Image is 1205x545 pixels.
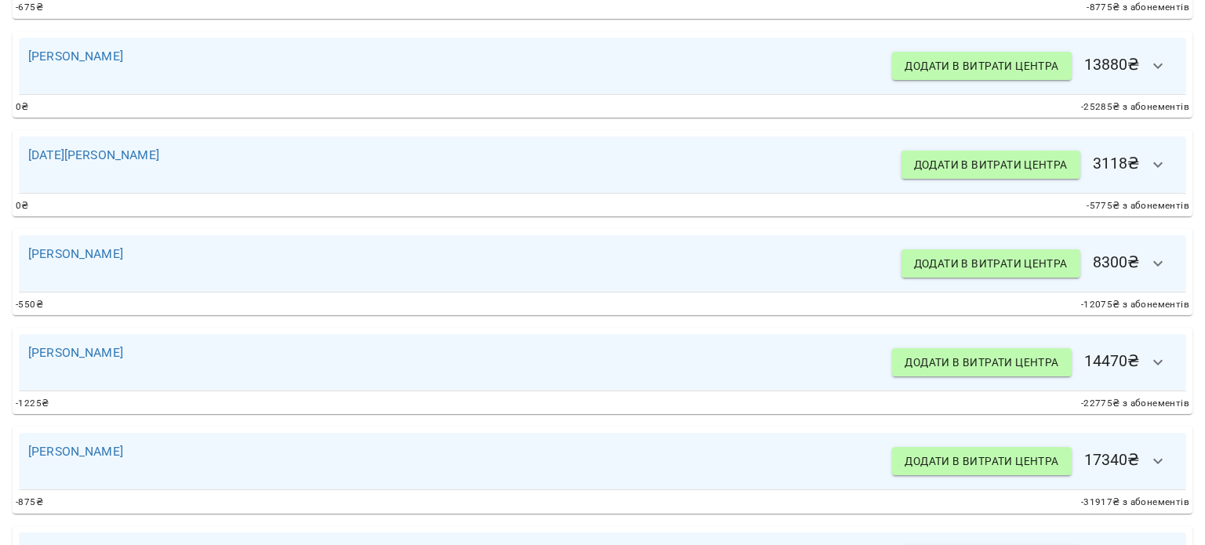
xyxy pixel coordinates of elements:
[905,353,1058,372] span: Додати в витрати центра
[905,56,1058,75] span: Додати в витрати центра
[1081,396,1189,412] span: -22775 ₴ з абонементів
[901,249,1080,278] button: Додати в витрати центра
[901,245,1177,282] h6: 8300 ₴
[914,254,1068,273] span: Додати в витрати центра
[892,442,1177,480] h6: 17340 ₴
[901,151,1080,179] button: Додати в витрати центра
[28,147,159,162] a: [DATE][PERSON_NAME]
[901,146,1177,183] h6: 3118 ₴
[16,297,43,313] span: -550 ₴
[1081,495,1189,510] span: -31917 ₴ з абонементів
[905,452,1058,471] span: Додати в витрати центра
[16,198,29,214] span: 0 ₴
[1081,297,1189,313] span: -12075 ₴ з абонементів
[16,100,29,115] span: 0 ₴
[28,345,123,360] a: [PERSON_NAME]
[28,49,123,64] a: [PERSON_NAME]
[892,47,1177,85] h6: 13880 ₴
[16,495,43,510] span: -875 ₴
[914,155,1068,174] span: Додати в витрати центра
[28,444,123,459] a: [PERSON_NAME]
[892,447,1071,475] button: Додати в витрати центра
[892,348,1071,376] button: Додати в витрати центра
[1081,100,1189,115] span: -25285 ₴ з абонементів
[892,343,1177,381] h6: 14470 ₴
[1087,198,1189,214] span: -5775 ₴ з абонементів
[16,396,49,412] span: -1225 ₴
[892,52,1071,80] button: Додати в витрати центра
[28,246,123,261] a: [PERSON_NAME]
